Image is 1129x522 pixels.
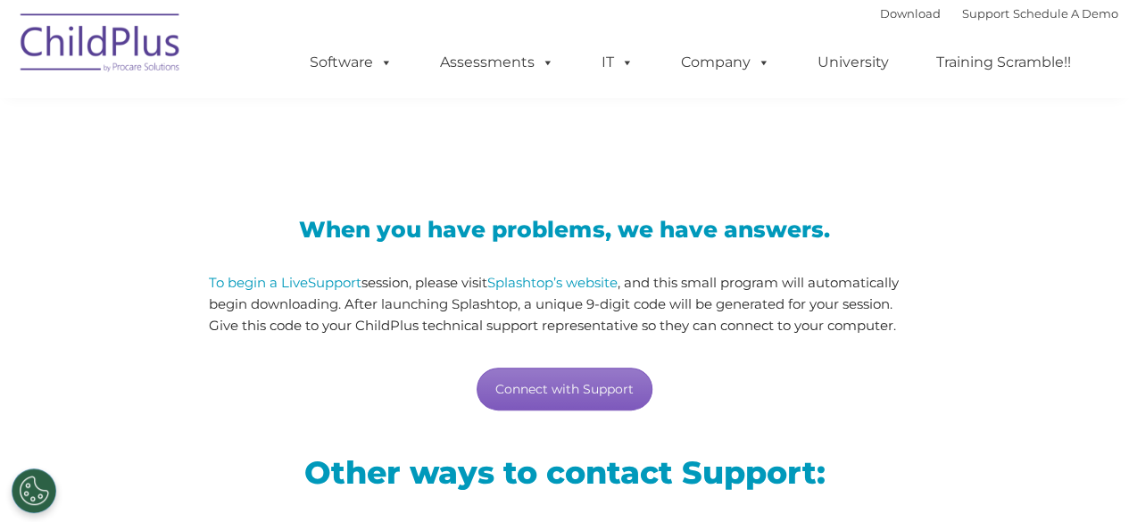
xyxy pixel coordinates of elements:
a: Connect with Support [477,368,652,410]
button: Cookies Settings [12,468,56,513]
p: session, please visit , and this small program will automatically begin downloading. After launch... [209,272,920,336]
a: Schedule A Demo [1013,6,1118,21]
h3: When you have problems, we have answers. [209,219,920,241]
a: University [800,45,907,80]
a: Support [962,6,1009,21]
img: ChildPlus by Procare Solutions [12,1,190,90]
a: Company [663,45,788,80]
a: Splashtop’s website [487,274,618,291]
h2: Other ways to contact Support: [25,452,1105,493]
a: IT [584,45,652,80]
a: Software [292,45,411,80]
a: Assessments [422,45,572,80]
a: To begin a LiveSupport [209,274,361,291]
a: Training Scramble!! [918,45,1089,80]
font: | [880,6,1118,21]
a: Download [880,6,941,21]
